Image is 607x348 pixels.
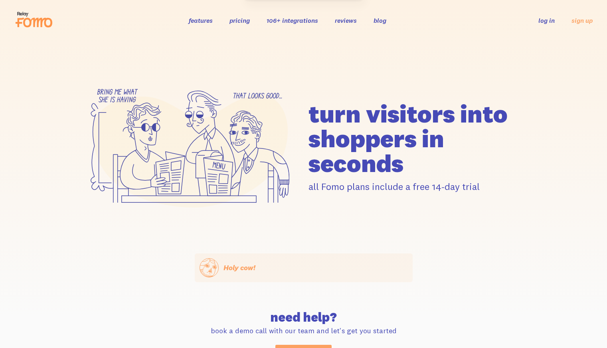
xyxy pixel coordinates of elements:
[189,16,213,24] a: features
[229,16,250,24] a: pricing
[374,16,386,24] a: blog
[538,16,555,24] a: log in
[200,311,408,324] h2: need help?
[267,16,318,24] a: 106+ integrations
[200,326,408,335] p: book a demo call with our team and let's get you started
[223,263,255,272] span: Holy cow!
[571,16,593,25] a: sign up
[308,101,526,176] h1: turn visitors into shoppers in seconds
[335,16,357,24] a: reviews
[308,180,526,193] p: all Fomo plans include a free 14-day trial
